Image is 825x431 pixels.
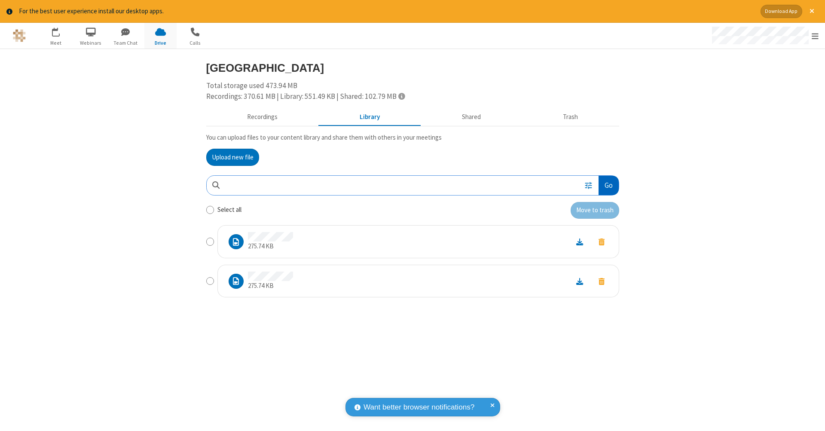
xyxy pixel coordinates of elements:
[75,39,107,47] span: Webinars
[522,109,619,125] button: Trash
[40,39,72,47] span: Meet
[179,39,211,47] span: Calls
[248,281,293,291] p: 275.74 KB
[206,80,619,102] div: Total storage used 473.94 MB
[217,205,241,215] label: Select all
[3,23,35,49] button: Logo
[13,29,26,42] img: QA Selenium DO NOT DELETE OR CHANGE
[206,91,619,102] div: Recordings: 370.61 MB | Library: 551.49 KB | Shared: 102.79 MB
[599,176,618,195] button: Go
[364,402,474,413] span: Want better browser notifications?
[110,39,142,47] span: Team Chat
[144,39,177,47] span: Drive
[398,92,405,100] span: Totals displayed include files that have been moved to the trash.
[206,149,259,166] button: Upload new file
[704,23,825,49] div: Open menu
[206,133,619,143] p: You can upload files to your content library and share them with others in your meetings
[571,202,619,219] button: Move to trash
[319,109,421,125] button: Content library
[591,275,612,287] button: Move to trash
[591,236,612,248] button: Move to trash
[206,62,619,74] h3: [GEOGRAPHIC_DATA]
[58,28,64,34] div: 1
[248,241,293,251] p: 275.74 KB
[761,5,802,18] button: Download App
[568,237,591,247] a: Download file
[206,109,319,125] button: Recorded meetings
[805,5,819,18] button: Close alert
[421,109,522,125] button: Shared during meetings
[568,276,591,286] a: Download file
[19,6,754,16] div: For the best user experience install our desktop apps.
